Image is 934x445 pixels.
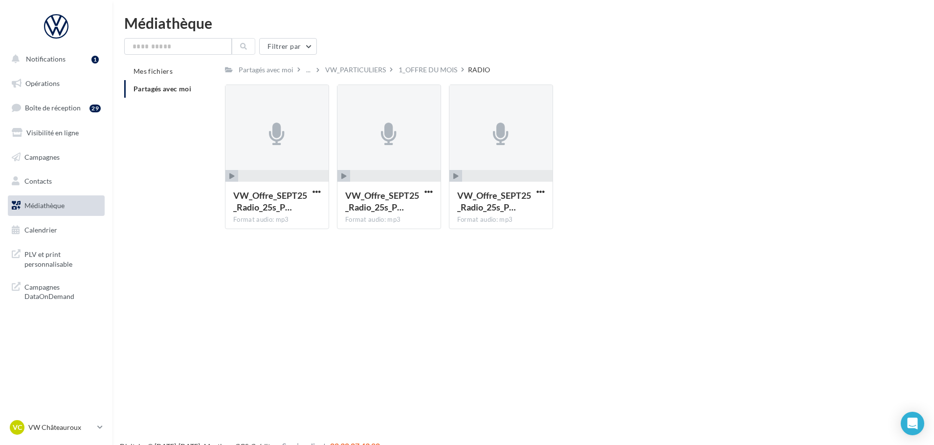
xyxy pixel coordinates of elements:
[345,190,419,212] span: VW_Offre_SEPT25_Radio_25s_POLO_LOM2
[6,244,107,273] a: PLV et print personnalisable
[304,63,312,77] div: ...
[91,56,99,64] div: 1
[26,55,66,63] span: Notifications
[13,423,22,432] span: VC
[24,280,101,301] span: Campagnes DataOnDemand
[399,65,457,75] div: 1_OFFRE DU MOIS
[6,49,103,69] button: Notifications 1
[6,171,107,191] a: Contacts
[345,215,433,224] div: Format audio: mp3
[239,65,293,75] div: Partagés avec moi
[457,190,531,212] span: VW_Offre_SEPT25_Radio_25s_POLO_LOM3
[233,215,321,224] div: Format audio: mp3
[25,104,81,112] span: Boîte de réception
[133,67,173,75] span: Mes fichiers
[6,195,107,216] a: Médiathèque
[259,38,317,55] button: Filtrer par
[24,201,65,210] span: Médiathèque
[133,85,191,93] span: Partagés avec moi
[6,220,107,240] a: Calendrier
[325,65,386,75] div: VW_PARTICULIERS
[124,16,922,30] div: Médiathèque
[233,190,307,212] span: VW_Offre_SEPT25_Radio_25s_POLO_LOM1
[26,128,79,137] span: Visibilité en ligne
[6,147,107,168] a: Campagnes
[24,177,52,185] span: Contacts
[457,215,545,224] div: Format audio: mp3
[25,79,60,87] span: Opérations
[24,226,57,234] span: Calendrier
[901,412,924,435] div: Open Intercom Messenger
[6,123,107,143] a: Visibilité en ligne
[6,97,107,118] a: Boîte de réception29
[8,418,105,437] a: VC VW Châteauroux
[24,152,60,161] span: Campagnes
[6,276,107,305] a: Campagnes DataOnDemand
[89,105,101,112] div: 29
[468,65,490,75] div: RADIO
[24,248,101,269] span: PLV et print personnalisable
[28,423,93,432] p: VW Châteauroux
[6,73,107,94] a: Opérations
